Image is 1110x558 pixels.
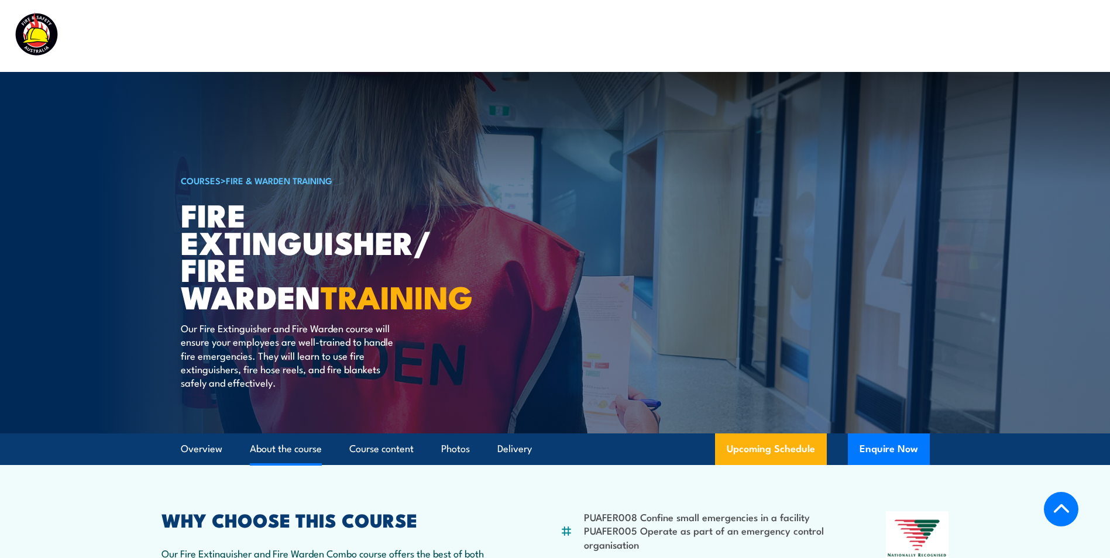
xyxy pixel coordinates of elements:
[226,174,332,187] a: Fire & Warden Training
[181,321,394,390] p: Our Fire Extinguisher and Fire Warden course will ensure your employees are well-trained to handl...
[715,433,827,465] a: Upcoming Schedule
[584,510,829,523] li: PUAFER008 Confine small emergencies in a facility
[321,271,473,320] strong: TRAINING
[181,174,221,187] a: COURSES
[441,433,470,464] a: Photos
[181,201,470,310] h1: Fire Extinguisher/ Fire Warden
[875,20,901,51] a: News
[537,20,615,51] a: Course Calendar
[161,511,503,528] h2: WHY CHOOSE THIS COURSE
[497,433,532,464] a: Delivery
[1018,20,1055,51] a: Contact
[181,173,470,187] h6: >
[250,433,322,464] a: About the course
[926,20,992,51] a: Learner Portal
[181,433,222,464] a: Overview
[641,20,780,51] a: Emergency Response Services
[349,433,414,464] a: Course content
[475,20,511,51] a: Courses
[806,20,849,51] a: About Us
[584,523,829,551] li: PUAFER005 Operate as part of an emergency control organisation
[848,433,930,465] button: Enquire Now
